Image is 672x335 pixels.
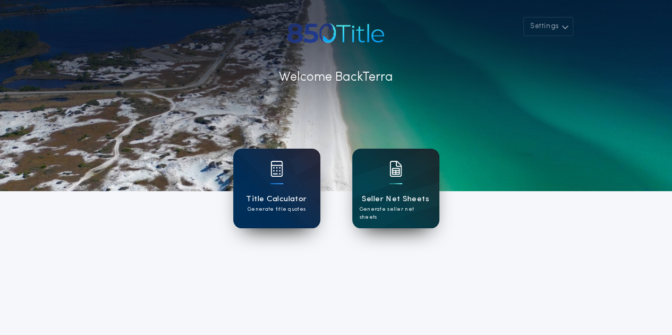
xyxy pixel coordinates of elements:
[523,17,573,36] button: Settings
[360,205,432,221] p: Generate seller net sheets
[284,17,388,49] img: account-logo
[362,193,429,205] h1: Seller Net Sheets
[352,149,439,228] a: card iconSeller Net SheetsGenerate seller net sheets
[389,161,402,177] img: card icon
[248,205,305,213] p: Generate title quotes
[270,161,283,177] img: card icon
[246,193,307,205] h1: Title Calculator
[279,68,393,87] p: Welcome Back Terra
[233,149,320,228] a: card iconTitle CalculatorGenerate title quotes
